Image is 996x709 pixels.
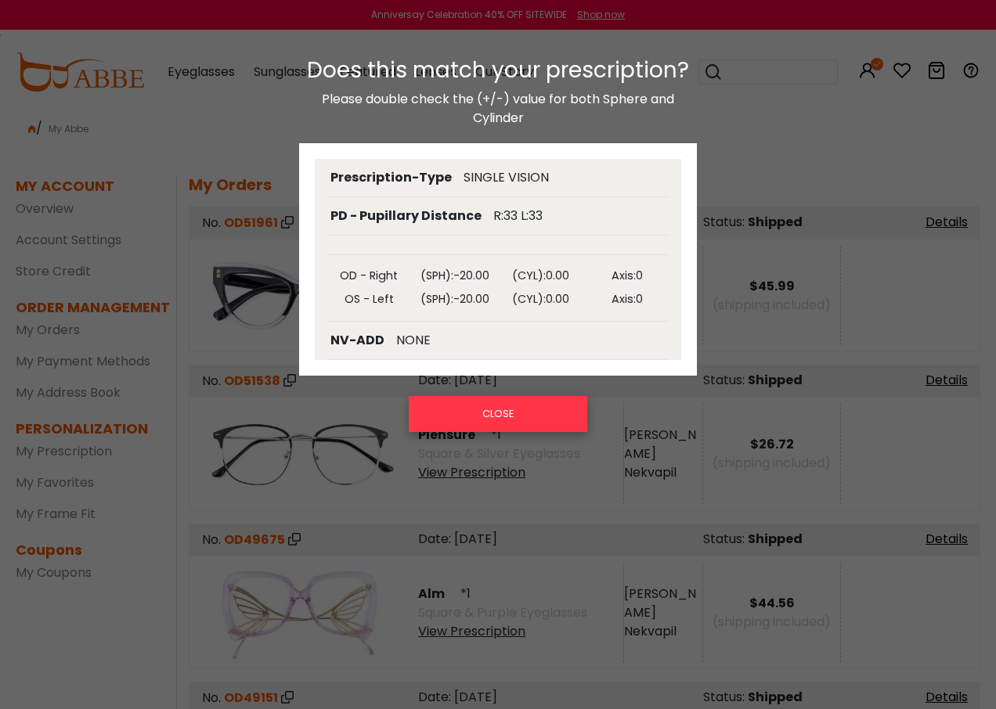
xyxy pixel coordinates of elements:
[512,291,546,307] strong: (CYL):
[420,291,453,307] strong: (SPH):
[493,207,543,225] div: R:33 L:33
[299,90,698,128] p: Please double check the (+/-) value for both Sphere and Cylinder
[546,268,569,283] span: 0.00
[512,268,546,283] strong: (CYL):
[612,291,636,307] strong: Axis:
[453,291,489,307] span: -20.00
[299,57,698,84] h3: Does this match your prescription?
[330,168,452,187] div: Prescription-Type
[464,168,549,187] div: SINGLE VISION
[330,331,384,350] div: NV-ADD
[396,331,431,350] div: NONE
[453,268,489,283] span: -20.00
[409,396,588,432] button: CLOSE
[327,288,413,311] th: OS - Left
[330,207,482,225] div: PD - Pupillary Distance
[636,268,643,283] span: 0
[420,268,453,283] strong: (SPH):
[327,265,413,288] th: OD - Right
[636,291,643,307] span: 0
[546,291,569,307] span: 0.00
[612,268,636,283] strong: Axis:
